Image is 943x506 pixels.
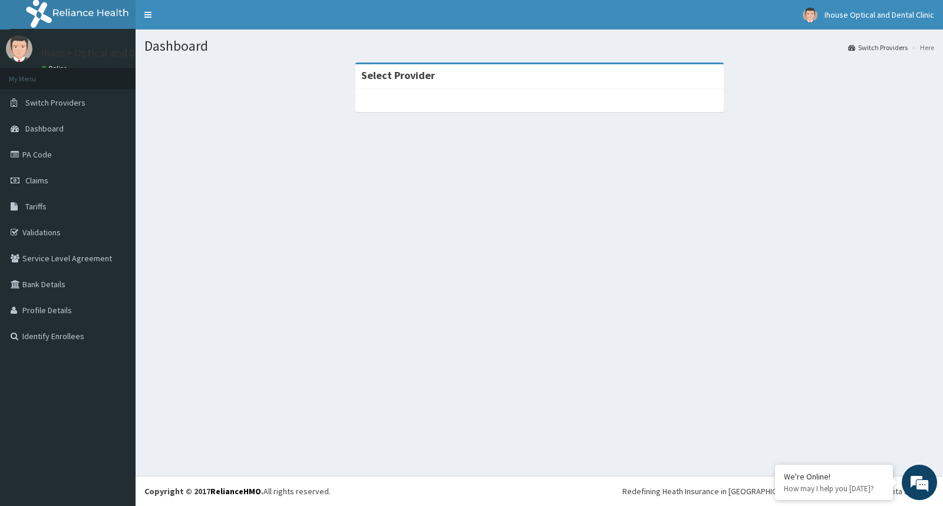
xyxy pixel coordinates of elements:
[25,123,64,134] span: Dashboard
[41,48,188,58] p: Ihouse Optical and Dental Clinic
[361,68,435,82] strong: Select Provider
[25,97,85,108] span: Switch Providers
[622,485,934,497] div: Redefining Heath Insurance in [GEOGRAPHIC_DATA] using Telemedicine and Data Science!
[25,175,48,186] span: Claims
[803,8,817,22] img: User Image
[210,486,261,497] a: RelianceHMO
[41,64,70,73] a: Online
[825,9,934,20] span: Ihouse Optical and Dental Clinic
[144,486,263,497] strong: Copyright © 2017 .
[6,35,32,62] img: User Image
[136,476,943,506] footer: All rights reserved.
[784,471,884,482] div: We're Online!
[909,42,934,52] li: Here
[848,42,908,52] a: Switch Providers
[784,484,884,494] p: How may I help you today?
[144,38,934,54] h1: Dashboard
[25,201,47,212] span: Tariffs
